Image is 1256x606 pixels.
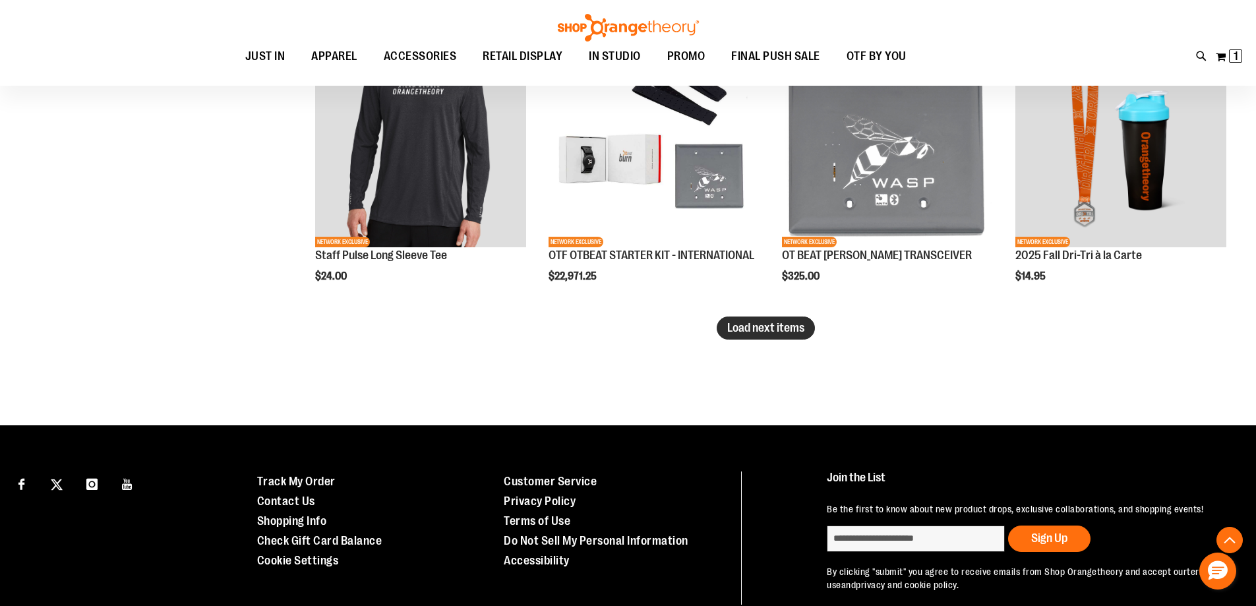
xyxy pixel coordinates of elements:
a: Terms of Use [504,514,570,528]
button: Sign Up [1008,526,1091,552]
span: RETAIL DISPLAY [483,42,562,71]
span: $22,971.25 [549,270,599,282]
a: Accessibility [504,554,570,567]
a: APPAREL [298,42,371,72]
a: terms of use [827,566,1222,590]
a: privacy and cookie policy. [856,580,959,590]
p: By clicking "submit" you agree to receive emails from Shop Orangetheory and accept our and [827,565,1226,591]
a: Privacy Policy [504,495,576,508]
span: FINAL PUSH SALE [731,42,820,71]
span: $24.00 [315,270,349,282]
a: JUST IN [232,42,299,72]
span: NETWORK EXCLUSIVE [782,237,837,247]
a: Staff Pulse Long Sleeve Tee [315,249,447,262]
a: Check Gift Card Balance [257,534,382,547]
div: product [542,30,766,317]
a: IN STUDIO [576,42,654,71]
span: NETWORK EXCLUSIVE [549,237,603,247]
span: JUST IN [245,42,285,71]
h4: Join the List [827,471,1226,496]
div: product [309,30,533,317]
a: Customer Service [504,475,597,488]
span: 1 [1234,49,1238,63]
a: Visit our X page [45,471,69,495]
img: Shop Orangetheory [556,14,701,42]
span: IN STUDIO [589,42,641,71]
span: APPAREL [311,42,357,71]
a: FINAL PUSH SALE [718,42,833,72]
a: Cookie Settings [257,554,339,567]
img: Product image for Pulse Long Sleeve Tee [315,37,526,248]
span: NETWORK EXCLUSIVE [1015,237,1070,247]
a: ACCESSORIES [371,42,470,72]
span: $14.95 [1015,270,1048,282]
p: Be the first to know about new product drops, exclusive collaborations, and shopping events! [827,502,1226,516]
span: Sign Up [1031,531,1067,545]
span: $325.00 [782,270,822,282]
button: Hello, have a question? Let’s chat. [1199,553,1236,590]
a: OTF OTBEAT STARTER KIT - INTERNATIONALNETWORK EXCLUSIVE [549,37,760,250]
button: Back To Top [1216,527,1243,553]
a: OTF OTBEAT STARTER KIT - INTERNATIONAL [549,249,754,262]
a: OT BEAT [PERSON_NAME] TRANSCEIVER [782,249,972,262]
span: Load next items [727,321,804,334]
span: NETWORK EXCLUSIVE [315,237,370,247]
img: Product image for OT BEAT POE TRANSCEIVER [782,37,993,248]
span: OTF BY YOU [847,42,907,71]
a: Visit our Instagram page [80,471,104,495]
a: Track My Order [257,475,336,488]
a: Shopping Info [257,514,327,528]
a: Visit our Facebook page [10,471,33,495]
a: Product image for OT BEAT POE TRANSCEIVERNETWORK EXCLUSIVE [782,37,993,250]
a: Visit our Youtube page [116,471,139,495]
input: enter email [827,526,1005,552]
a: PROMO [654,42,719,72]
a: 2025 Fall Dri-Tri à la Carte [1015,249,1142,262]
img: Twitter [51,479,63,491]
a: RETAIL DISPLAY [469,42,576,72]
a: OTF BY YOU [833,42,920,72]
div: product [775,30,1000,317]
span: ACCESSORIES [384,42,457,71]
a: Contact Us [257,495,315,508]
div: product [1009,30,1233,317]
button: Load next items [717,317,815,340]
a: Product image for Pulse Long Sleeve TeeNETWORK EXCLUSIVE [315,37,526,250]
img: 2025 Fall Dri-Tri à la Carte [1015,37,1226,248]
a: 2025 Fall Dri-Tri à la CarteNEWNETWORK EXCLUSIVE [1015,37,1226,250]
a: Do Not Sell My Personal Information [504,534,688,547]
span: PROMO [667,42,705,71]
img: OTF OTBEAT STARTER KIT - INTERNATIONAL [549,37,760,248]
